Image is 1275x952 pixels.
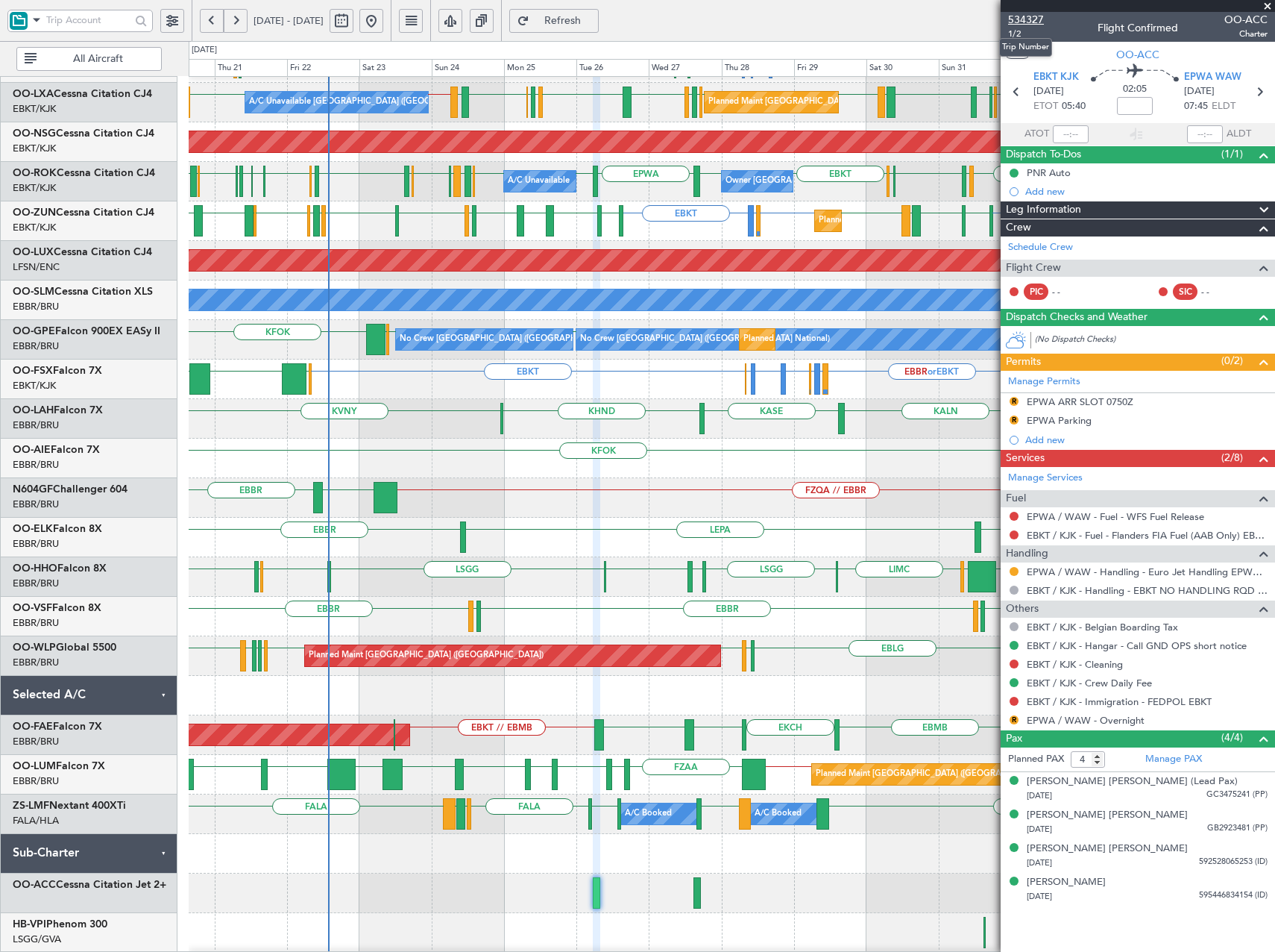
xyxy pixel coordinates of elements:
[1006,260,1061,277] span: Flight Crew
[13,656,59,669] a: EBBR/BRU
[13,89,152,99] a: OO-LXACessna Citation CJ4
[13,774,59,788] a: EBBR/BRU
[13,484,127,495] a: N604GFChallenger 604
[1206,789,1268,801] span: GC3475241 (PP)
[215,59,287,77] div: Thu 21
[1221,146,1243,162] span: (1/1)
[1006,146,1081,163] span: Dispatch To-Dos
[1027,395,1133,408] div: EPWA ARR SLOT 0750Z
[1033,99,1058,114] span: ETOT
[1227,127,1251,142] span: ALDT
[1116,47,1159,63] span: OO-ACC
[1027,714,1145,727] a: EPWA / WAW - Overnight
[13,286,153,297] a: OO-SLMCessna Citation XLS
[1010,397,1019,406] button: R
[1098,20,1178,36] div: Flight Confirmed
[1006,545,1048,563] span: Handling
[13,603,101,613] a: OO-VSFFalcon 8X
[13,405,103,416] a: OO-LAHFalcon 7X
[1027,875,1106,890] div: [PERSON_NAME]
[13,207,56,218] span: OO-ZUN
[13,181,56,195] a: EBKT/KJK
[1010,715,1019,724] button: R
[1027,621,1178,633] a: EBKT / KJK - Belgian Boarding Tax
[1027,658,1123,671] a: EBKT / KJK - Cleaning
[1008,471,1083,486] a: Manage Services
[13,577,59,590] a: EBBR/BRU
[13,801,49,811] span: ZS-LMF
[1008,752,1064,767] label: Planned PAX
[1027,639,1247,652] a: EBKT / KJK - Hangar - Call GND OPS short notice
[1184,70,1241,85] span: EPWA WAW
[46,9,130,31] input: Trip Account
[13,339,59,353] a: EBBR/BRU
[40,54,157,64] span: All Aircraft
[1027,891,1052,902] span: [DATE]
[1027,774,1238,789] div: [PERSON_NAME] [PERSON_NAME] (Lead Pax)
[1008,375,1080,389] a: Manage Permits
[13,366,53,376] span: OO-FSX
[1006,490,1026,507] span: Fuel
[13,142,56,155] a: EBKT/KJK
[1010,416,1019,425] button: R
[1033,84,1064,99] span: [DATE]
[1027,166,1071,179] div: PNR Auto
[1224,12,1268,28] span: OO-ACC
[743,328,1013,351] div: Planned Maint [GEOGRAPHIC_DATA] ([GEOGRAPHIC_DATA] National)
[1224,28,1268,40] span: Charter
[1201,285,1235,298] div: - -
[13,919,107,930] a: HB-VPIPhenom 300
[1006,354,1041,371] span: Permits
[13,484,53,495] span: N604GF
[1053,125,1089,143] input: --:--
[1027,857,1052,868] span: [DATE]
[432,59,504,77] div: Sun 24
[1027,529,1268,542] a: EBKT / KJK - Fuel - Flanders FIA Fuel (AAB Only) EBKT / KJK
[13,642,116,653] a: OO-WLPGlobal 5500
[1027,677,1152,689] a: EBKT / KJK - Crew Daily Fee
[1052,285,1086,298] div: - -
[1027,790,1052,801] span: [DATE]
[13,498,59,511] a: EBBR/BRU
[13,405,54,416] span: OO-LAH
[532,16,594,26] span: Refresh
[1184,99,1208,114] span: 07:45
[508,170,570,192] div: A/C Unavailable
[13,880,166,890] a: OO-ACCCessna Citation Jet 2+
[794,59,866,77] div: Fri 29
[1027,566,1268,578] a: EPWA / WAW - Handling - Euro Jet Handling EPWA / WAW
[866,59,939,77] div: Sat 30
[13,445,100,455] a: OO-AIEFalcon 7X
[725,170,927,192] div: Owner [GEOGRAPHIC_DATA]-[GEOGRAPHIC_DATA]
[1145,752,1202,767] a: Manage PAX
[13,168,155,178] a: OO-ROKCessna Citation CJ4
[13,207,154,218] a: OO-ZUNCessna Citation CJ4
[13,524,53,534] span: OO-ELK
[13,524,102,534] a: OO-ELKFalcon 8X
[1033,70,1079,85] span: EBKT KJK
[13,919,46,930] span: HB-VPI
[755,803,802,825] div: A/C Booked
[1024,284,1048,300] div: PIC
[13,366,102,376] a: OO-FSXFalcon 7X
[1221,730,1243,745] span: (4/4)
[1006,309,1147,326] span: Dispatch Checks and Weather
[1207,822,1268,835] span: GB2923481 (PP)
[819,210,992,232] div: Planned Maint Kortrijk-[GEOGRAPHIC_DATA]
[722,59,794,77] div: Thu 28
[13,642,56,653] span: OO-WLP
[509,9,599,33] button: Refresh
[580,328,830,351] div: No Crew [GEOGRAPHIC_DATA] ([GEOGRAPHIC_DATA] National)
[1025,433,1268,446] div: Add new
[359,59,432,77] div: Sat 23
[13,761,56,771] span: OO-LUM
[13,379,56,392] a: EBKT/KJK
[1212,99,1235,114] span: ELDT
[13,933,61,946] a: LSGG/GVA
[13,880,56,890] span: OO-ACC
[13,300,59,313] a: EBBR/BRU
[13,260,60,274] a: LFSN/ENC
[1035,333,1275,349] div: (No Dispatch Checks)
[1123,82,1147,97] span: 02:05
[625,803,672,825] div: A/C Booked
